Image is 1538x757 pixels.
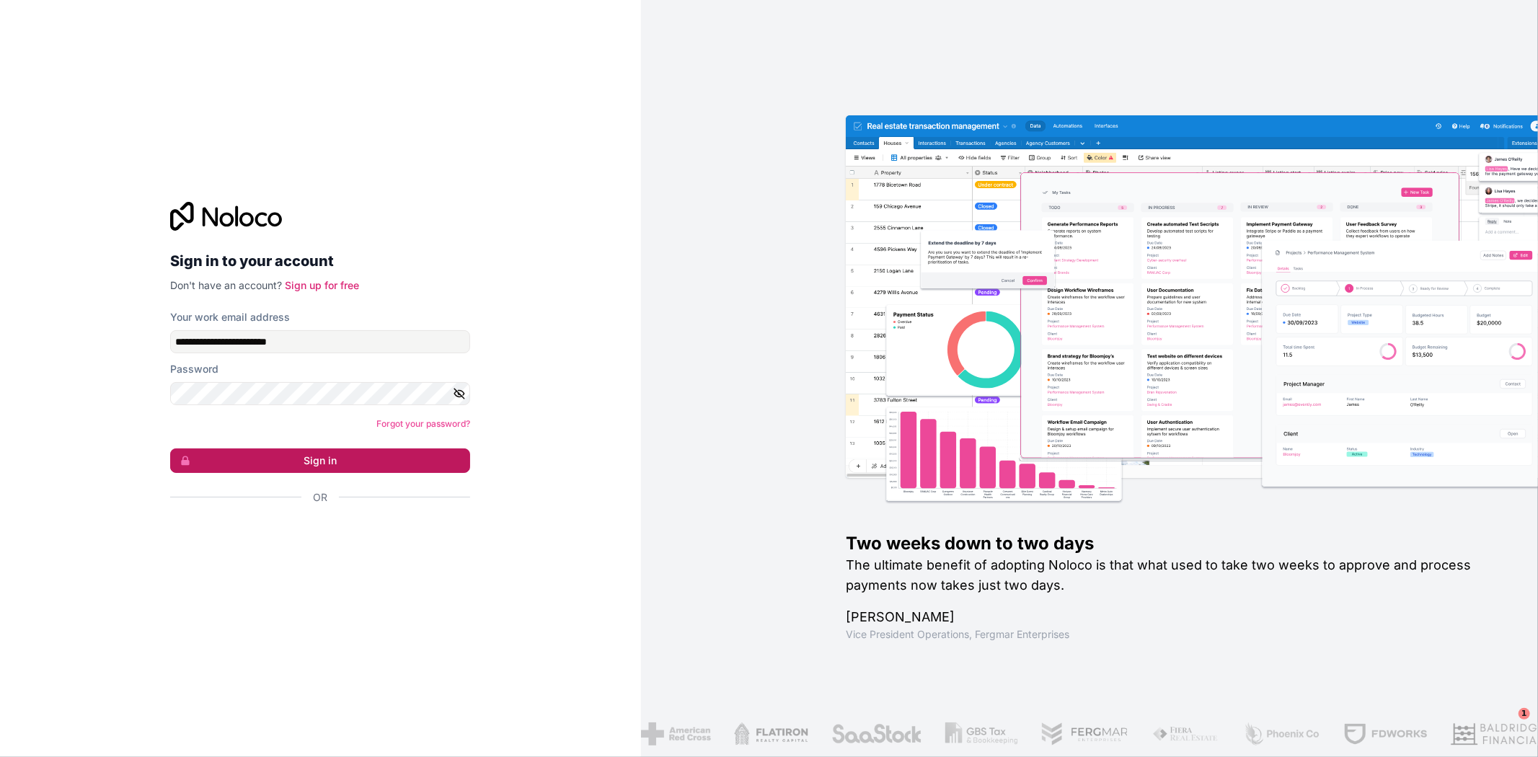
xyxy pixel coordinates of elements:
[170,448,470,473] button: Sign in
[1343,722,1427,745] img: /assets/fdworks-Bi04fVtw.png
[846,607,1492,627] h1: [PERSON_NAME]
[831,722,922,745] img: /assets/saastock-C6Zbiodz.png
[640,722,710,745] img: /assets/american-red-cross-BAupjrZR.png
[846,555,1492,596] h2: The ultimate benefit of adopting Noloco is that what used to take two weeks to approve and proces...
[170,362,218,376] label: Password
[1040,722,1128,745] img: /assets/fergmar-CudnrXN5.png
[313,490,327,505] span: Or
[376,418,470,429] a: Forgot your password?
[285,279,359,291] a: Sign up for free
[1152,722,1219,745] img: /assets/fiera-fwj2N5v4.png
[846,627,1492,642] h1: Vice President Operations , Fergmar Enterprises
[733,722,808,745] img: /assets/flatiron-C8eUkumj.png
[846,532,1492,555] h1: Two weeks down to two days
[170,279,282,291] span: Don't have an account?
[170,330,470,353] input: Email address
[1489,708,1524,743] iframe: Intercom live chat
[163,521,466,552] iframe: Bouton "Se connecter avec Google"
[945,722,1018,745] img: /assets/gbstax-C-GtDUiK.png
[1519,708,1530,720] span: 1
[1242,722,1320,745] img: /assets/phoenix-BREaitsQ.png
[170,382,470,405] input: Password
[170,248,470,274] h2: Sign in to your account
[170,310,290,324] label: Your work email address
